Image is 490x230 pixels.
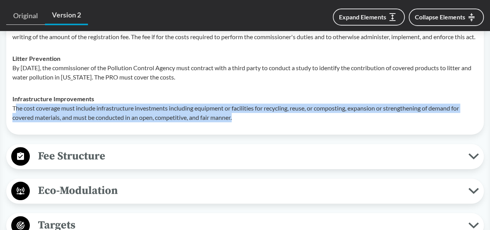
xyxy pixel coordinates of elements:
[9,147,481,166] button: Fee Structure
[30,182,468,199] span: Eco-Modulation
[30,147,468,165] span: Fee Structure
[333,9,405,26] button: Expand Elements
[12,95,94,102] strong: Infrastructure Improvements
[409,9,484,26] button: Collapse Elements
[9,181,481,201] button: Eco-Modulation
[12,63,478,82] p: By [DATE], the commissioner of the Pollution Control Agency must contract with a third party to c...
[6,7,45,25] a: Original
[45,6,88,25] a: Version 2
[12,104,478,122] p: The cost coverage must include infrastructure investments including equipment or facilities for r...
[12,55,60,62] strong: Litter Prevention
